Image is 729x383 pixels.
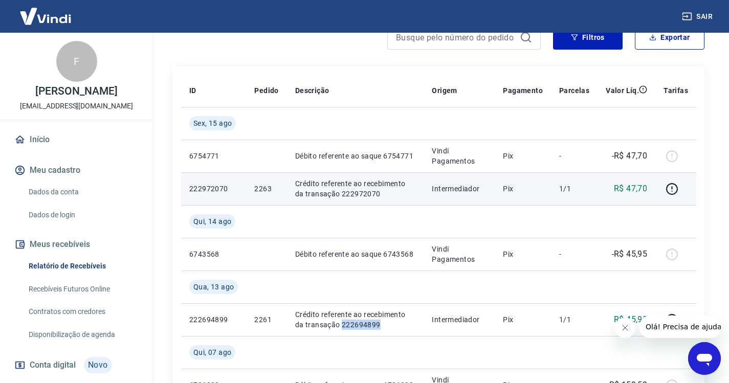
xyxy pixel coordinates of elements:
button: Exportar [635,25,704,50]
p: Pedido [254,85,278,96]
iframe: Botão para abrir a janela de mensagens [688,342,721,375]
span: Qua, 13 ago [193,282,234,292]
p: 222694899 [189,314,238,325]
p: - [559,151,589,161]
p: -R$ 47,70 [612,150,648,162]
iframe: Mensagem da empresa [639,316,721,338]
p: Pagamento [503,85,543,96]
p: 1/1 [559,314,589,325]
a: Dados da conta [25,182,141,202]
p: 6754771 [189,151,238,161]
p: 2263 [254,184,278,194]
a: Conta digitalNovo [12,353,141,377]
span: Olá! Precisa de ajuda? [6,7,86,15]
input: Busque pelo número do pedido [396,30,516,45]
span: Novo [84,357,112,373]
div: F [56,41,97,82]
span: Sex, 15 ago [193,118,232,128]
span: Conta digital [30,358,76,372]
p: [PERSON_NAME] [35,86,117,97]
p: - [559,249,589,259]
p: Crédito referente ao recebimento da transação 222972070 [295,178,416,199]
p: Valor Líq. [606,85,639,96]
p: Pix [503,151,543,161]
p: 222972070 [189,184,238,194]
p: Pix [503,184,543,194]
p: Débito referente ao saque 6754771 [295,151,416,161]
p: 2261 [254,314,278,325]
p: Origem [432,85,457,96]
a: Dados de login [25,205,141,226]
a: Relatório de Recebíveis [25,256,141,277]
p: Crédito referente ao recebimento da transação 222694899 [295,309,416,330]
p: Vindi Pagamentos [432,146,487,166]
p: Parcelas [559,85,589,96]
p: R$ 45,95 [614,313,647,326]
a: Recebíveis Futuros Online [25,279,141,300]
p: R$ 47,70 [614,183,647,195]
p: Débito referente ao saque 6743568 [295,249,416,259]
p: Pix [503,249,543,259]
p: ID [189,85,196,96]
span: Qui, 07 ago [193,347,231,357]
img: Vindi [12,1,79,32]
button: Meu cadastro [12,159,141,182]
p: Vindi Pagamentos [432,244,487,264]
a: Contratos com credores [25,301,141,322]
a: Início [12,128,141,151]
iframe: Fechar mensagem [615,318,635,338]
p: Tarifas [664,85,688,96]
p: Intermediador [432,184,487,194]
p: [EMAIL_ADDRESS][DOMAIN_NAME] [20,101,133,111]
a: Disponibilização de agenda [25,324,141,345]
p: Pix [503,314,543,325]
button: Filtros [553,25,623,50]
button: Meus recebíveis [12,233,141,256]
p: 1/1 [559,184,589,194]
p: -R$ 45,95 [612,248,648,260]
p: Descrição [295,85,329,96]
p: 6743568 [189,249,238,259]
p: Intermediador [432,314,487,325]
button: Sair [680,7,717,26]
span: Qui, 14 ago [193,216,231,227]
